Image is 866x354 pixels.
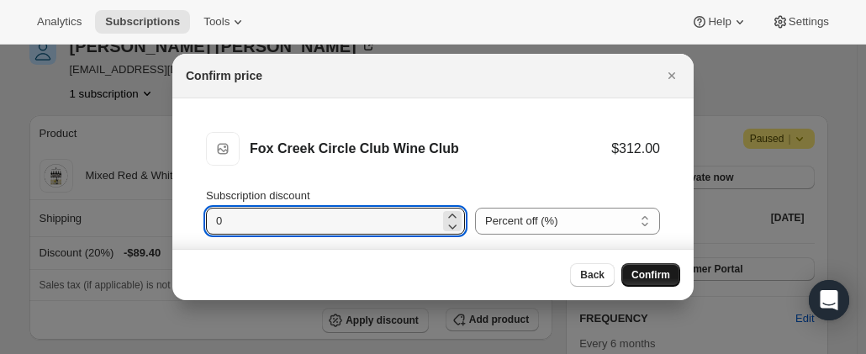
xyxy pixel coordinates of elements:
button: Back [570,263,615,287]
div: Open Intercom Messenger [809,280,849,320]
button: Help [681,10,758,34]
span: Analytics [37,15,82,29]
button: Confirm [621,263,680,287]
span: Help [708,15,731,29]
span: Confirm [631,268,670,282]
span: Settings [789,15,829,29]
span: Subscriptions [105,15,180,29]
span: Tools [203,15,230,29]
button: Settings [762,10,839,34]
button: Subscriptions [95,10,190,34]
button: Tools [193,10,256,34]
button: Close [660,64,684,87]
div: Fox Creek Circle Club Wine Club [250,140,611,157]
span: Subscription discount [206,189,310,202]
span: Back [580,268,605,282]
h2: Confirm price [186,67,262,84]
div: $312.00 [611,140,660,157]
button: Analytics [27,10,92,34]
